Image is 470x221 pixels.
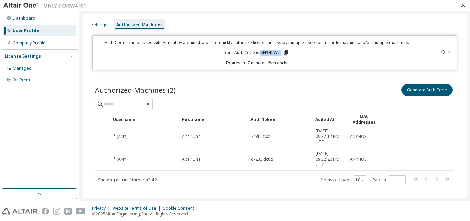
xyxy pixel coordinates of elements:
[163,205,198,211] div: Cookie Consent
[355,177,365,183] button: 10
[401,84,453,96] button: Generate Auth Code
[97,60,417,66] p: Expires in 17 minutes, 6 seconds
[373,175,406,184] span: Page n.
[112,205,163,211] div: Website Terms of Use
[182,114,245,125] div: Hostname
[113,134,127,139] span: * (ANY)
[3,2,89,9] img: Altair One
[91,22,107,28] div: Settings
[113,157,127,162] span: * (ANY)
[92,211,198,217] p: © 2025 Altair Engineering, Inc. All Rights Reserved.
[95,85,176,95] span: Authorized Machines (2)
[64,208,72,215] img: linkedin.svg
[251,157,273,162] span: c723...dc8b
[350,157,370,162] span: ANYHOST
[350,113,378,125] div: MAC Addresses
[4,53,41,59] div: License Settings
[97,40,417,46] p: Auth Codes can be used with Almutil by administrators to quickly authorize license access by mult...
[350,134,370,139] span: ANYHOST
[13,40,45,46] div: Company Profile
[182,157,201,162] span: AltairOne
[98,177,157,183] span: Showing entries 1 through 2 of 2
[321,175,366,184] span: Items per page
[13,16,35,21] div: Dashboard
[76,208,86,215] img: youtube.svg
[316,128,344,145] span: [DATE] 09:32:17 PM UTC
[116,22,163,28] div: Authorized Machines
[224,50,289,56] p: Your Auth Code is: 5N3H2W5J
[113,114,176,125] div: Username
[251,134,272,139] span: 748f...c0a5
[316,151,344,168] span: [DATE] 09:32:20 PM UTC
[182,134,201,139] span: AltairOne
[250,114,310,125] div: Auth Token
[92,205,112,211] div: Privacy
[53,208,60,215] img: instagram.svg
[13,28,39,33] div: User Profile
[2,208,38,215] img: altair_logo.svg
[315,114,344,125] div: Added At
[42,208,49,215] img: facebook.svg
[13,66,32,71] div: Managed
[13,77,30,83] div: On Prem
